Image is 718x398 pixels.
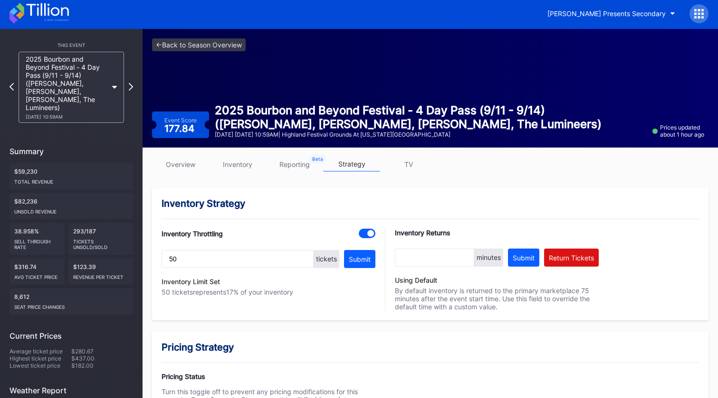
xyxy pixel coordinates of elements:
div: Using Default [395,276,599,284]
a: overview [152,157,209,172]
div: 50 tickets represents 17 % of your inventory [162,288,375,296]
div: $59,230 [10,163,133,189]
div: [DATE] 10:59AM [26,114,107,120]
button: Submit [344,250,375,268]
div: $280.67 [71,348,133,355]
div: Lowest ticket price [10,362,71,369]
div: By default inventory is returned to the primary marketplace 75 minutes after the event start time... [395,276,599,311]
div: Inventory Returns [395,229,599,237]
div: Pricing Strategy [162,342,699,353]
div: Event Score [164,117,197,124]
a: inventory [209,157,266,172]
div: 293/187 [68,223,133,255]
button: Return Tickets [544,249,599,267]
div: $123.39 [68,259,133,285]
div: Unsold Revenue [14,205,128,214]
div: 177.84 [164,124,197,133]
a: TV [380,157,437,172]
a: <-Back to Season Overview [152,38,246,51]
div: Avg ticket price [14,270,60,280]
div: Average ticket price [10,348,71,355]
div: Pricing Status [162,372,375,380]
div: $82,236 [10,193,133,219]
div: Revenue per ticket [73,270,128,280]
div: $437.00 [71,355,133,362]
div: Summary [10,147,133,156]
div: Current Prices [10,331,133,341]
div: 2025 Bourbon and Beyond Festival - 4 Day Pass (9/11 - 9/14) ([PERSON_NAME], [PERSON_NAME], [PERSO... [215,103,647,131]
div: 8,612 [10,288,133,315]
div: tickets [314,250,339,268]
div: [DATE] [DATE] 10:59AM | Highland Festival Grounds at [US_STATE][GEOGRAPHIC_DATA] [215,131,647,138]
div: minutes [474,249,503,267]
div: Prices updated about 1 hour ago [652,124,708,138]
div: $316.74 [10,259,65,285]
div: Submit [513,254,535,262]
button: Submit [508,249,539,267]
div: seat price changes [14,300,128,310]
div: Weather Report [10,386,133,395]
div: Tickets Unsold/Sold [73,235,128,250]
div: [PERSON_NAME] Presents Secondary [547,9,666,18]
div: Submit [349,255,371,263]
button: [PERSON_NAME] Presents Secondary [540,5,682,22]
div: This Event [10,42,133,48]
div: Inventory Throttling [162,230,223,238]
div: Sell Through Rate [14,235,60,250]
div: Inventory Strategy [162,198,699,209]
a: strategy [323,157,380,172]
div: Inventory Limit Set [162,278,375,286]
div: Highest ticket price [10,355,71,362]
div: Return Tickets [549,254,594,262]
a: reporting [266,157,323,172]
div: 2025 Bourbon and Beyond Festival - 4 Day Pass (9/11 - 9/14) ([PERSON_NAME], [PERSON_NAME], [PERSO... [26,55,107,120]
div: $182.00 [71,362,133,369]
div: 38.958% [10,223,65,255]
div: Total Revenue [14,175,128,185]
